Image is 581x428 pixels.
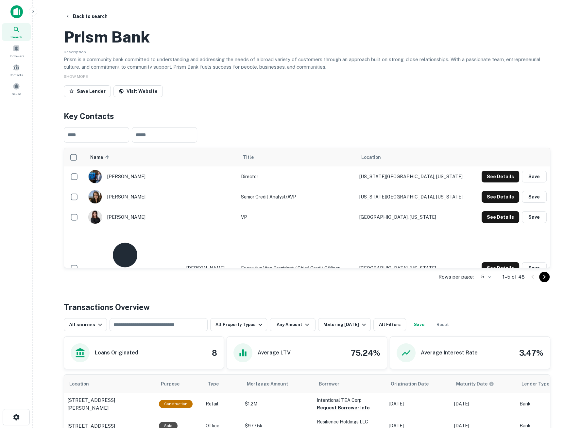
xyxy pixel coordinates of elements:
[64,85,111,97] button: Save Lender
[237,148,356,166] th: Title
[10,34,22,40] span: Search
[64,50,86,54] span: Description
[159,400,193,408] div: This loan purpose was for construction
[64,110,550,122] h4: Key Contacts
[90,153,111,161] span: Name
[482,211,519,223] button: See Details
[64,301,150,313] h4: Transactions Overview
[88,210,234,224] div: [PERSON_NAME]
[521,380,549,388] span: Lender Type
[522,171,547,182] button: Save
[67,396,152,412] a: [STREET_ADDRESS][PERSON_NAME]
[64,27,150,46] h2: Prism Bank
[242,375,314,393] th: Mortgage Amount
[522,262,547,274] button: Save
[421,349,478,357] h6: Average Interest Rate
[438,273,474,281] p: Rows per page:
[89,211,102,224] img: 1695044325665
[208,380,227,388] span: Type
[95,349,138,357] h6: Loans Originated
[243,153,262,161] span: Title
[482,171,519,182] button: See Details
[202,375,242,393] th: Type
[361,153,381,161] span: Location
[245,401,310,407] p: $1.2M
[2,61,31,79] a: Contacts
[456,380,494,387] div: Maturity dates displayed may be estimated. Please contact the lender for the most accurate maturi...
[476,272,492,282] div: 5
[210,318,267,331] button: All Property Types
[356,187,473,207] td: [US_STATE][GEOGRAPHIC_DATA], [US_STATE]
[317,418,382,425] p: Resilience Holdings LLC
[522,191,547,203] button: Save
[237,207,356,227] td: VP
[317,397,382,404] p: Intentional TEA Corp
[64,56,550,71] p: Prism is a community bank committed to understanding and addressing the needs of a broad variety ...
[503,273,525,281] p: 1–5 of 48
[64,318,107,331] button: All sources
[64,74,88,79] span: SHOW MORE
[454,401,513,407] p: [DATE]
[89,170,102,183] img: 1616612391490
[258,349,291,357] h6: Average LTV
[2,42,31,60] a: Borrowers
[2,80,31,98] a: Saved
[85,148,238,166] th: Name
[351,347,380,359] h4: 75.24%
[88,190,234,204] div: [PERSON_NAME]
[237,227,356,309] td: Executive Vice President / Chief Credit Officer
[64,375,156,393] th: Location
[237,187,356,207] td: Senior Credit Analyst/AVP
[482,262,519,274] button: See Details
[10,72,23,77] span: Contacts
[482,191,519,203] button: See Details
[323,321,368,329] div: Maturing [DATE]
[373,318,406,331] button: All Filters
[385,375,451,393] th: Origination Date
[409,318,430,331] button: Save your search to get updates of matches that match your search criteria.
[64,148,550,268] div: scrollable content
[356,148,473,166] th: Location
[317,404,370,412] button: Request Borrower Info
[69,321,104,329] div: All sources
[456,380,503,387] span: Maturity dates displayed may be estimated. Please contact the lender for the most accurate maturi...
[391,380,437,388] span: Origination Date
[314,375,385,393] th: Borrower
[519,347,543,359] h4: 3.47%
[161,380,188,388] span: Purpose
[356,207,473,227] td: [GEOGRAPHIC_DATA], [US_STATE]
[12,91,21,96] span: Saved
[62,10,110,22] button: Back to search
[520,401,572,407] p: Bank
[456,380,487,387] h6: Maturity Date
[432,318,453,331] button: Reset
[270,318,316,331] button: Any Amount
[247,380,297,388] span: Mortgage Amount
[10,5,23,18] img: capitalize-icon.png
[206,401,238,407] p: Retail
[389,401,448,407] p: [DATE]
[9,53,24,59] span: Borrowers
[2,23,31,41] a: Search
[451,375,516,393] th: Maturity dates displayed may be estimated. Please contact the lender for the most accurate maturi...
[88,231,234,306] div: [PERSON_NAME]
[319,380,339,388] span: Borrower
[356,227,473,309] td: [GEOGRAPHIC_DATA], [US_STATE]
[88,170,234,183] div: [PERSON_NAME]
[212,347,217,359] h4: 8
[516,375,575,393] th: Lender Type
[237,166,356,187] td: Director
[113,85,163,97] a: Visit Website
[69,380,97,388] span: Location
[548,376,581,407] iframe: Chat Widget
[89,190,102,203] img: 1607612931663
[522,211,547,223] button: Save
[356,166,473,187] td: [US_STATE][GEOGRAPHIC_DATA], [US_STATE]
[539,272,550,282] button: Go to next page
